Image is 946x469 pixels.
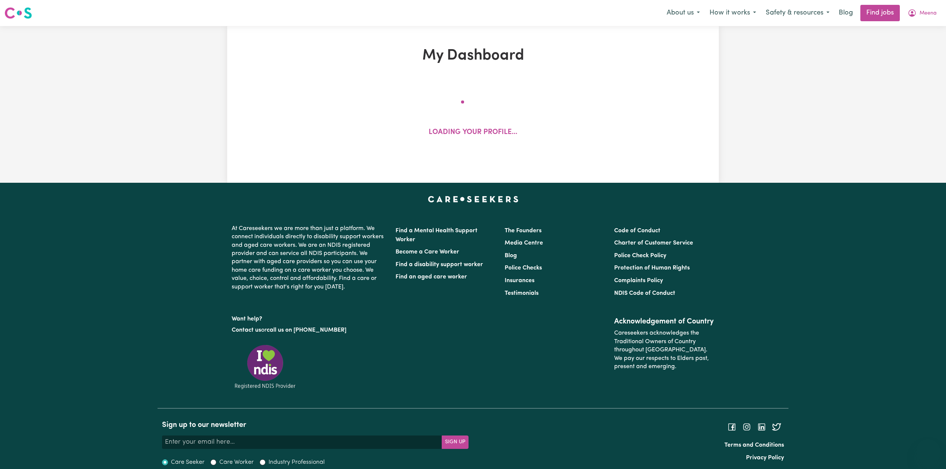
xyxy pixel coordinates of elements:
[505,290,539,296] a: Testimonials
[614,278,663,284] a: Complaints Policy
[614,228,660,234] a: Code of Conduct
[742,424,751,430] a: Follow Careseekers on Instagram
[171,458,204,467] label: Care Seeker
[614,265,690,271] a: Protection of Human Rights
[903,5,942,21] button: My Account
[614,326,714,374] p: Careseekers acknowledges the Traditional Owners of Country throughout [GEOGRAPHIC_DATA]. We pay o...
[705,5,761,21] button: How it works
[505,228,542,234] a: The Founders
[614,317,714,326] h2: Acknowledgement of Country
[396,249,459,255] a: Become a Care Worker
[746,455,784,461] a: Privacy Policy
[442,435,469,449] button: Subscribe
[757,424,766,430] a: Follow Careseekers on LinkedIn
[834,5,857,21] a: Blog
[267,327,346,333] a: call us on [PHONE_NUMBER]
[916,439,940,463] iframe: Button to launch messaging window
[614,240,693,246] a: Charter of Customer Service
[505,265,542,271] a: Police Checks
[429,127,517,138] p: Loading your profile...
[724,442,784,448] a: Terms and Conditions
[162,421,469,430] h2: Sign up to our newsletter
[772,424,781,430] a: Follow Careseekers on Twitter
[314,47,632,65] h1: My Dashboard
[860,5,900,21] a: Find jobs
[232,327,261,333] a: Contact us
[162,435,442,449] input: Enter your email here...
[761,5,834,21] button: Safety & resources
[4,4,32,22] a: Careseekers logo
[4,6,32,20] img: Careseekers logo
[727,424,736,430] a: Follow Careseekers on Facebook
[396,262,483,268] a: Find a disability support worker
[505,253,517,259] a: Blog
[396,274,467,280] a: Find an aged care worker
[269,458,325,467] label: Industry Professional
[505,240,543,246] a: Media Centre
[614,290,675,296] a: NDIS Code of Conduct
[614,253,666,259] a: Police Check Policy
[505,278,534,284] a: Insurances
[232,344,299,390] img: Registered NDIS provider
[920,9,937,17] span: Meena
[396,228,477,243] a: Find a Mental Health Support Worker
[662,5,705,21] button: About us
[232,323,387,337] p: or
[219,458,254,467] label: Care Worker
[428,196,518,202] a: Careseekers home page
[232,312,387,323] p: Want help?
[232,221,387,294] p: At Careseekers we are more than just a platform. We connect individuals directly to disability su...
